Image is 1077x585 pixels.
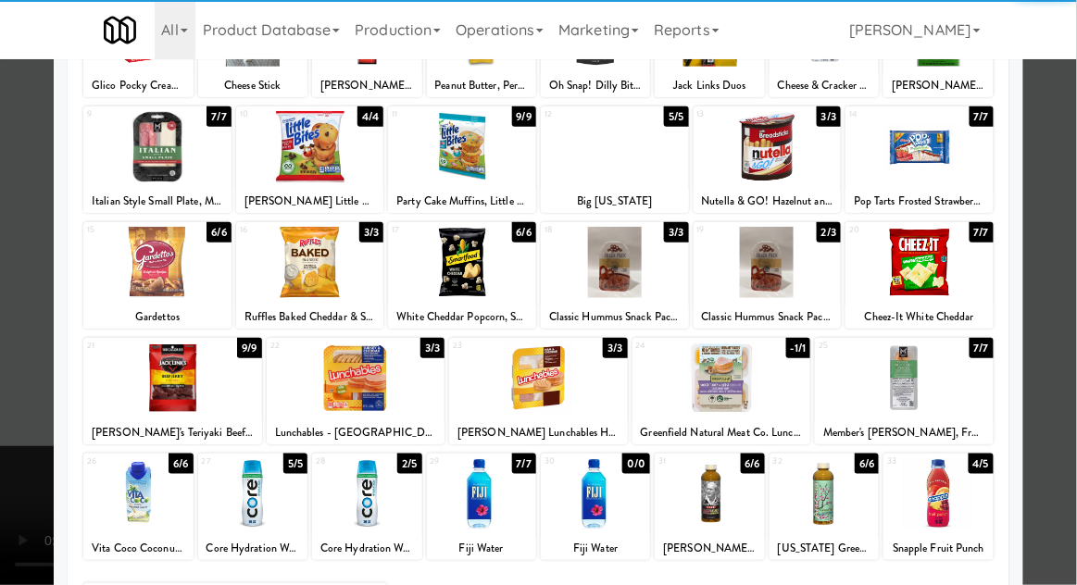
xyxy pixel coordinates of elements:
[655,537,764,560] div: [PERSON_NAME] Half and Half Iced Tea Lemonade Lite, [US_STATE]
[315,537,419,560] div: Core Hydration Water
[541,454,650,560] div: 300/0Fiji Water
[817,222,841,243] div: 2/3
[541,222,689,329] div: 183/3Classic Hummus Snack Pack, [GEOGRAPHIC_DATA]
[970,338,994,358] div: 7/7
[849,106,920,122] div: 14
[388,222,536,329] div: 176/6White Cheddar Popcorn, Smartfood
[886,537,990,560] div: Snapple Fruit Punch
[240,222,310,238] div: 16
[236,222,384,329] div: 163/3Ruffles Baked Cheddar & Sour Cream
[887,454,938,469] div: 33
[270,338,356,354] div: 22
[694,222,842,329] div: 192/3Classic Hummus Snack Pack, [GEOGRAPHIC_DATA]
[83,222,232,329] div: 156/6Gardettos
[388,190,536,213] div: Party Cake Muffins, Little Bites
[845,305,994,329] div: Cheez-It White Cheddar
[236,106,384,213] div: 104/4[PERSON_NAME] Little Bites Chocolate Chip Muffins
[198,74,307,97] div: Cheese Stick
[237,338,261,358] div: 9/9
[664,106,688,127] div: 5/5
[87,222,157,238] div: 15
[392,222,462,238] div: 17
[453,338,538,354] div: 23
[201,537,305,560] div: Core Hydration Water
[359,222,383,243] div: 3/3
[357,106,383,127] div: 4/4
[267,338,445,444] div: 223/3Lunchables - [GEOGRAPHIC_DATA] & Cheddar w/Crackers
[541,74,650,97] div: Oh Snap! Dilly Bites
[770,74,879,97] div: Cheese & Cracker Snacks, Member's [PERSON_NAME]
[83,74,193,97] div: Glico Pocky Cream Covered Biscuit Sticks
[201,74,305,97] div: Cheese Stick
[541,190,689,213] div: Big [US_STATE]
[202,454,253,469] div: 27
[545,106,615,122] div: 12
[388,305,536,329] div: White Cheddar Popcorn, Smartfood
[815,338,994,444] div: 257/7Member's [PERSON_NAME], Fruit and Nut Snacks
[694,190,842,213] div: Nutella & GO! Hazelnut and Cocoa Spread + Breadsticks
[87,106,157,122] div: 9
[741,454,765,474] div: 6/6
[848,190,991,213] div: Pop Tarts Frosted Strawberry (Whole Grain)
[239,190,382,213] div: [PERSON_NAME] Little Bites Chocolate Chip Muffins
[240,106,310,122] div: 10
[818,421,991,444] div: Member's [PERSON_NAME], Fruit and Nut Snacks
[655,454,764,560] div: 316/6[PERSON_NAME] Half and Half Iced Tea Lemonade Lite, [US_STATE]
[449,338,628,444] div: 233/3[PERSON_NAME] Lunchables Ham & [PERSON_NAME] with Crackers #522
[431,454,482,469] div: 29
[773,454,824,469] div: 32
[427,454,536,560] div: 297/7Fiji Water
[883,454,993,560] div: 334/5Snapple Fruit Punch
[86,537,190,560] div: Vita Coco Coconut Water
[697,222,768,238] div: 19
[632,338,811,444] div: 24-1/1Greenfield Natural Meat Co. Lunch Kit, Smoked, Turkey & Cheese
[86,305,229,329] div: Gardettos
[544,74,647,97] div: Oh Snap! Dilly Bites
[544,190,686,213] div: Big [US_STATE]
[312,537,421,560] div: Core Hydration Water
[198,454,307,560] div: 275/5Core Hydration Water
[786,338,810,358] div: -1/1
[391,305,533,329] div: White Cheddar Popcorn, Smartfood
[845,190,994,213] div: Pop Tarts Frosted Strawberry (Whole Grain)
[815,421,994,444] div: Member's [PERSON_NAME], Fruit and Nut Snacks
[883,537,993,560] div: Snapple Fruit Punch
[512,222,536,243] div: 6/6
[391,190,533,213] div: Party Cake Muffins, Little Bites
[845,222,994,329] div: 207/7Cheez-It White Cheddar
[169,454,193,474] div: 6/6
[420,338,445,358] div: 3/3
[970,106,994,127] div: 7/7
[883,74,993,97] div: [PERSON_NAME] Organic Hard-Boiled Eggs
[430,537,533,560] div: Fiji Water
[86,74,190,97] div: Glico Pocky Cream Covered Biscuit Sticks
[316,454,367,469] div: 28
[512,106,536,127] div: 9/9
[855,454,879,474] div: 6/6
[772,537,876,560] div: [US_STATE] Green Tea with [MEDICAL_DATA] and Honey
[544,305,686,329] div: Classic Hummus Snack Pack, [GEOGRAPHIC_DATA]
[697,106,768,122] div: 13
[770,454,879,560] div: 326/6[US_STATE] Green Tea with [MEDICAL_DATA] and Honey
[198,537,307,560] div: Core Hydration Water
[541,106,689,213] div: 125/5Big [US_STATE]
[283,454,307,474] div: 5/5
[83,338,262,444] div: 219/9[PERSON_NAME]'s Teriyaki Beef Jerky
[512,454,536,474] div: 7/7
[770,537,879,560] div: [US_STATE] Green Tea with [MEDICAL_DATA] and Honey
[104,14,136,46] img: Micromart
[849,222,920,238] div: 20
[427,537,536,560] div: Fiji Water
[207,222,231,243] div: 6/6
[541,305,689,329] div: Classic Hummus Snack Pack, [GEOGRAPHIC_DATA]
[845,106,994,213] div: 147/7Pop Tarts Frosted Strawberry (Whole Grain)
[694,305,842,329] div: Classic Hummus Snack Pack, [GEOGRAPHIC_DATA]
[970,222,994,243] div: 7/7
[544,537,647,560] div: Fiji Water
[819,338,904,354] div: 25
[545,222,615,238] div: 18
[86,190,229,213] div: Italian Style Small Plate, Members Mark
[427,74,536,97] div: Peanut Butter, Perfect Bar Organic Protein Bar
[83,305,232,329] div: Gardettos
[848,305,991,329] div: Cheez-It White Cheddar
